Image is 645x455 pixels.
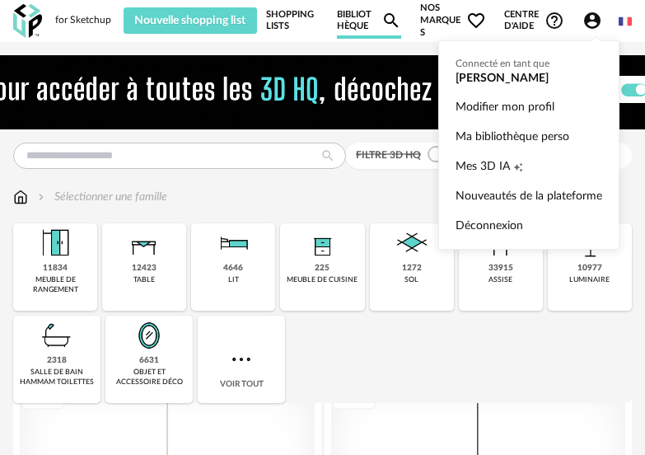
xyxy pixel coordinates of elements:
[133,275,155,284] div: table
[356,150,421,160] span: Filtre 3D HQ
[577,263,602,274] div: 10977
[124,223,164,263] img: Table.png
[488,275,512,284] div: assise
[404,275,418,284] div: sol
[504,9,564,33] span: Centre d'aideHelp Circle Outline icon
[124,7,257,34] button: Nouvelle shopping list
[266,2,319,39] a: Shopping Lists
[488,263,513,274] div: 33915
[35,189,167,205] div: Sélectionner une famille
[456,92,602,122] a: Modifier mon profil
[134,15,245,26] span: Nouvelle shopping list
[402,263,422,274] div: 1272
[132,263,157,274] div: 12423
[456,211,602,241] a: Déconnexion
[619,15,632,28] img: fr
[13,4,42,38] img: OXP
[18,275,92,294] div: meuble de rangement
[456,152,602,181] a: Mes 3D IACreation icon
[35,223,75,263] img: Meuble%20de%20rangement.png
[13,189,28,205] img: svg+xml;base64,PHN2ZyB3aWR0aD0iMTYiIGhlaWdodD0iMTciIHZpZXdCb3g9IjAgMCAxNiAxNyIgZmlsbD0ibm9uZSIgeG...
[129,316,169,355] img: Miroir.png
[139,355,159,366] div: 6631
[110,368,188,387] div: objet et accessoire déco
[37,316,77,355] img: Salle%20de%20bain.png
[35,189,48,205] img: svg+xml;base64,PHN2ZyB3aWR0aD0iMTYiIGhlaWdodD0iMTYiIHZpZXdCb3g9IjAgMCAxNiAxNiIgZmlsbD0ibm9uZSIgeG...
[213,223,253,263] img: Literie.png
[337,2,402,39] a: BibliothèqueMagnify icon
[47,355,67,366] div: 2318
[18,368,96,387] div: salle de bain hammam toilettes
[392,223,432,263] img: Sol.png
[456,122,602,152] a: Ma bibliothèque perso
[582,11,602,30] span: Account Circle icon
[456,181,602,211] a: Nouveautés de la plateforme
[513,152,523,181] span: Creation icon
[456,152,510,181] span: Mes 3D IA
[228,275,239,284] div: lit
[545,11,564,30] span: Help Circle Outline icon
[582,11,610,30] span: Account Circle icon
[315,263,330,274] div: 225
[302,223,342,263] img: Rangement.png
[198,316,285,403] div: Voir tout
[223,263,243,274] div: 4646
[43,263,68,274] div: 11834
[381,11,401,30] span: Magnify icon
[569,275,610,284] div: luminaire
[55,14,111,27] div: for Sketchup
[466,11,486,30] span: Heart Outline icon
[420,2,486,39] span: Nos marques
[228,346,255,373] img: more.7b13dc1.svg
[287,275,358,284] div: meuble de cuisine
